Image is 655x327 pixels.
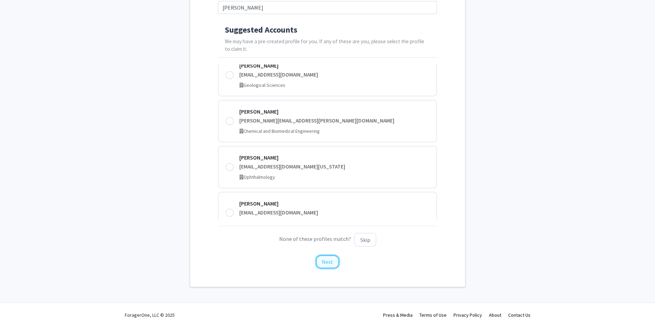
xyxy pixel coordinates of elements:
p: We may have a pre-created profile for you. If any of these are you, please select the profile to ... [225,38,430,54]
div: [PERSON_NAME] [239,153,429,162]
iframe: Chat [5,296,29,322]
span: Chemical and Biomedical Engineering [243,128,320,134]
a: Terms of Use [419,312,447,318]
span: Ophthalmology [243,174,275,180]
button: Skip [354,233,376,246]
div: [EMAIL_ADDRESS][DOMAIN_NAME] [239,209,429,217]
div: ForagerOne, LLC © 2025 [125,303,175,327]
span: Geological Sciences [243,82,285,88]
a: About [489,312,501,318]
p: None of these profiles match? [218,233,437,246]
h4: Suggested Accounts [225,25,430,35]
a: Privacy Policy [454,312,482,318]
div: [PERSON_NAME][EMAIL_ADDRESS][PERSON_NAME][DOMAIN_NAME] [239,117,429,125]
div: [PERSON_NAME] [239,107,429,116]
button: Next [316,255,339,268]
a: Press & Media [383,312,413,318]
a: Contact Us [508,312,531,318]
div: [PERSON_NAME] [239,61,429,70]
div: [EMAIL_ADDRESS][DOMAIN_NAME] [239,71,429,79]
div: [PERSON_NAME] [239,199,429,208]
div: [EMAIL_ADDRESS][DOMAIN_NAME][US_STATE] [239,163,429,171]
